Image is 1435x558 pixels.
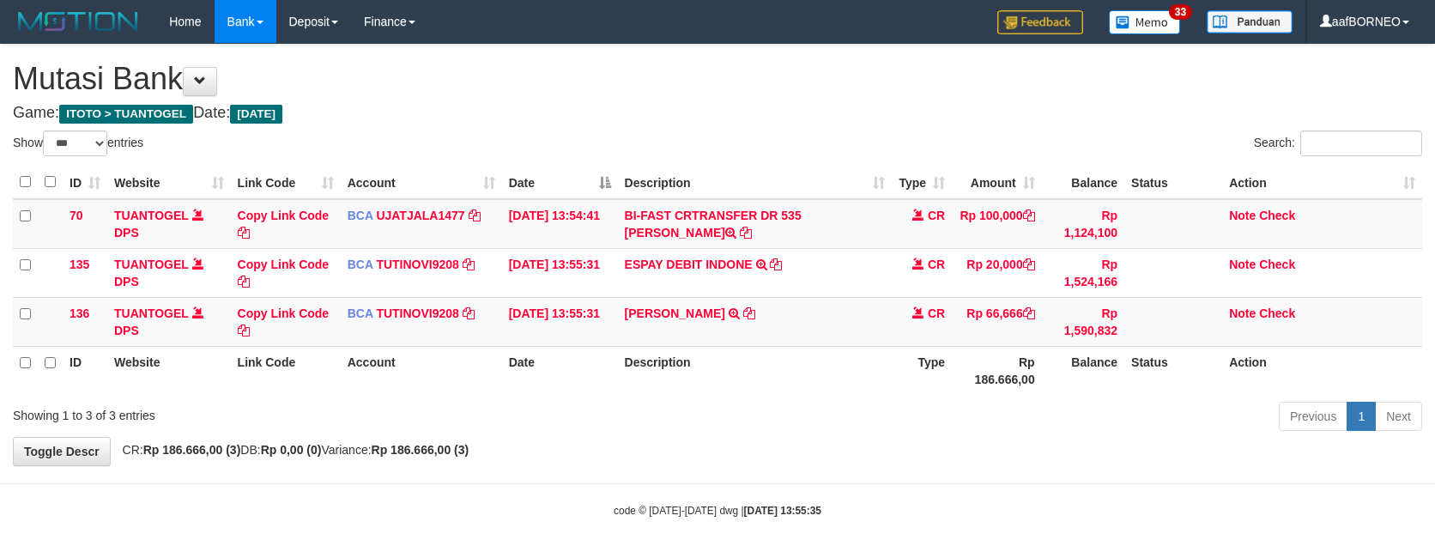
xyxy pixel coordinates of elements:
a: Copy UJATJALA1477 to clipboard [469,209,481,222]
th: Account: activate to sort column ascending [341,166,502,199]
span: 135 [70,258,89,271]
span: BCA [348,258,373,271]
a: TUANTOGEL [114,258,189,271]
th: Description [618,346,893,395]
strong: Rp 186.666,00 (3) [372,443,469,457]
strong: Rp 186.666,00 (3) [143,443,241,457]
td: DPS [107,248,231,297]
a: Copy BI-FAST CRTRANSFER DR 535 HADI MABRURI to clipboard [740,226,752,240]
td: [DATE] 13:54:41 [502,199,618,249]
span: BCA [348,306,373,320]
td: Rp 66,666 [952,297,1042,346]
a: TUTINOVI9208 [376,258,458,271]
div: Showing 1 to 3 of 3 entries [13,400,585,424]
a: Check [1259,258,1295,271]
th: Rp 186.666,00 [952,346,1042,395]
a: Check [1259,306,1295,320]
h1: Mutasi Bank [13,62,1422,96]
a: Toggle Descr [13,437,111,466]
td: Rp 1,590,832 [1042,297,1124,346]
th: Type [892,346,952,395]
label: Show entries [13,130,143,156]
small: code © [DATE]-[DATE] dwg | [614,505,821,517]
th: Date: activate to sort column descending [502,166,618,199]
img: panduan.png [1207,10,1293,33]
td: Rp 100,000 [952,199,1042,249]
span: CR [928,258,945,271]
th: Amount: activate to sort column ascending [952,166,1042,199]
a: TUANTOGEL [114,209,189,222]
th: Link Code [231,346,341,395]
a: Next [1375,402,1422,431]
a: Copy Link Code [238,306,330,337]
a: Copy TUTINOVI9208 to clipboard [463,306,475,320]
th: Balance [1042,346,1124,395]
span: 136 [70,306,89,320]
td: Rp 1,524,166 [1042,248,1124,297]
th: Link Code: activate to sort column ascending [231,166,341,199]
th: Account [341,346,502,395]
td: DPS [107,199,231,249]
th: ID: activate to sort column ascending [63,166,107,199]
th: Status [1124,166,1222,199]
a: Copy ESPAY DEBIT INDONE to clipboard [770,258,782,271]
th: Description: activate to sort column ascending [618,166,893,199]
a: TUANTOGEL [114,306,189,320]
a: TUTINOVI9208 [376,306,458,320]
a: ESPAY DEBIT INDONE [625,258,753,271]
td: [DATE] 13:55:31 [502,248,618,297]
a: Copy CHARIS SETIAWAN to clipboard [743,306,755,320]
td: Rp 20,000 [952,248,1042,297]
span: BCA [348,209,373,222]
span: 33 [1169,4,1192,20]
a: Copy Link Code [238,209,330,240]
a: Note [1229,306,1256,320]
th: Website: activate to sort column ascending [107,166,231,199]
a: Copy TUTINOVI9208 to clipboard [463,258,475,271]
span: CR [928,306,945,320]
th: Type: activate to sort column ascending [892,166,952,199]
a: UJATJALA1477 [376,209,464,222]
th: Date [502,346,618,395]
span: CR: DB: Variance: [114,443,469,457]
th: Status [1124,346,1222,395]
a: Copy Rp 20,000 to clipboard [1023,258,1035,271]
img: Feedback.jpg [997,10,1083,34]
a: 1 [1347,402,1376,431]
span: CR [928,209,945,222]
td: BI-FAST CRTRANSFER DR 535 [PERSON_NAME] [618,199,893,249]
td: DPS [107,297,231,346]
input: Search: [1300,130,1422,156]
th: Action: activate to sort column ascending [1222,166,1422,199]
a: [PERSON_NAME] [625,306,725,320]
strong: Rp 0,00 (0) [261,443,322,457]
a: Check [1259,209,1295,222]
strong: [DATE] 13:55:35 [744,505,821,517]
label: Search: [1254,130,1422,156]
td: [DATE] 13:55:31 [502,297,618,346]
th: Balance [1042,166,1124,199]
a: Copy Rp 100,000 to clipboard [1023,209,1035,222]
a: Note [1229,258,1256,271]
span: 70 [70,209,83,222]
th: Website [107,346,231,395]
th: ID [63,346,107,395]
a: Note [1229,209,1256,222]
td: Rp 1,124,100 [1042,199,1124,249]
img: MOTION_logo.png [13,9,143,34]
h4: Game: Date: [13,105,1422,122]
a: Copy Rp 66,666 to clipboard [1023,306,1035,320]
img: Button%20Memo.svg [1109,10,1181,34]
a: Previous [1279,402,1347,431]
a: Copy Link Code [238,258,330,288]
select: Showentries [43,130,107,156]
span: ITOTO > TUANTOGEL [59,105,193,124]
th: Action [1222,346,1422,395]
span: [DATE] [230,105,282,124]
